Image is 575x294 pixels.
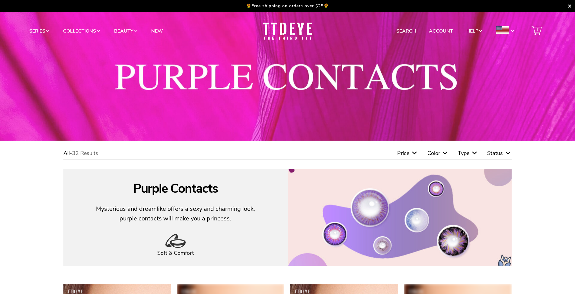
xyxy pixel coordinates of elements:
[429,25,453,37] a: Account
[123,214,231,223] span: urple contacts will make you a princess.
[487,150,503,157] span: Status
[165,234,186,248] img: contacts_icon_3084228f-f237-4606-86b1-c36232cdfb6f.png
[29,25,50,37] a: Series
[63,150,70,157] span: All
[90,250,261,256] div: Soft & Comfort
[397,150,409,157] span: Price
[458,150,469,157] span: Type
[427,150,440,157] span: Color
[396,25,416,37] a: Search
[528,25,546,37] a: 0
[63,150,98,157] span: -
[246,3,329,9] p: 🌻Free shipping on orders over $25🌻
[151,25,163,37] a: New
[114,25,138,37] a: Beauty
[90,204,261,223] p: Mysterious and dreamlike offers a sexy and charming look, p
[496,26,509,34] img: USD.png
[466,25,483,37] a: Help
[535,24,541,36] span: 0
[72,150,98,157] span: 32 Results
[133,178,218,198] h1: Purple Contacts
[63,25,101,37] a: Collections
